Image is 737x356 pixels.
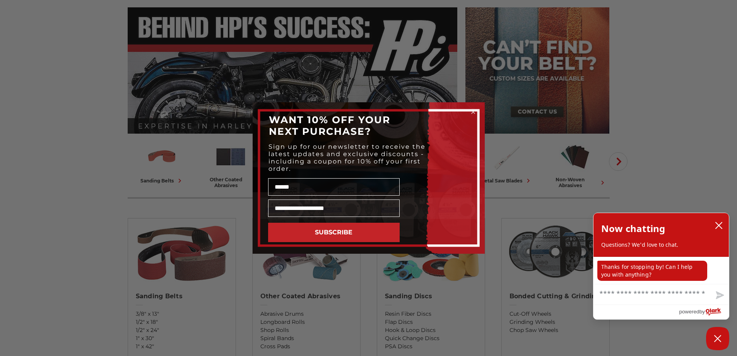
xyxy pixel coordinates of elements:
[601,221,665,236] h2: Now chatting
[706,327,729,350] button: Close Chatbox
[713,220,725,231] button: close chatbox
[679,307,699,316] span: powered
[593,257,729,284] div: chat
[268,143,426,172] span: Sign up for our newsletter to receive the latest updates and exclusive discounts - including a co...
[601,241,721,249] p: Questions? We'd love to chat.
[597,261,707,281] p: Thanks for stopping by! Can I help you with anything?
[679,305,729,319] a: Powered by Olark
[710,287,729,304] button: Send message
[593,213,729,320] div: olark chatbox
[699,307,705,316] span: by
[268,223,400,242] button: SUBSCRIBE
[269,114,390,137] span: WANT 10% OFF YOUR NEXT PURCHASE?
[469,108,477,116] button: Close dialog
[268,199,400,217] input: Email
